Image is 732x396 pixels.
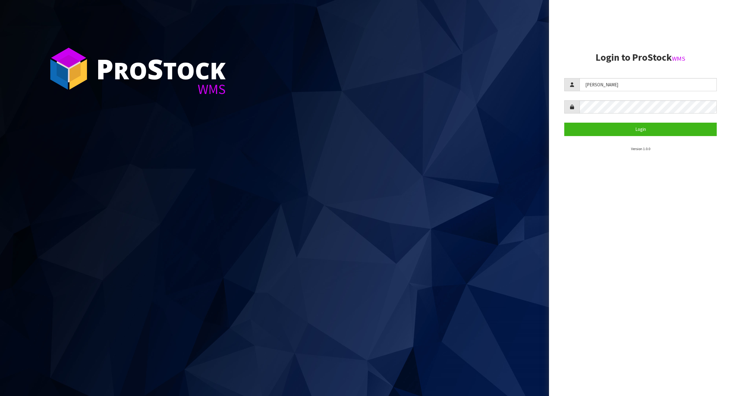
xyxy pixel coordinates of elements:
div: WMS [96,82,226,96]
small: WMS [672,55,685,63]
span: P [96,50,113,87]
h2: Login to ProStock [564,52,717,63]
button: Login [564,123,717,136]
input: Username [579,78,717,91]
span: S [147,50,163,87]
div: ro tock [96,55,226,82]
img: ProStock Cube [46,46,91,92]
small: Version 1.0.0 [631,146,650,151]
